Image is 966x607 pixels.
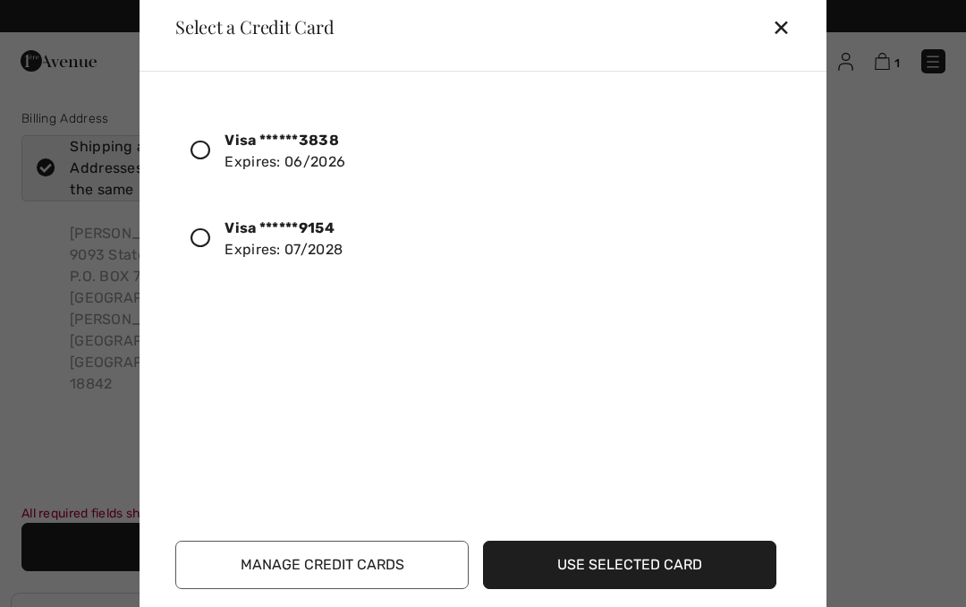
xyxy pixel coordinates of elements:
div: Expires: 07/2028 [225,218,343,261]
button: Manage Credit Cards [175,541,469,589]
div: Select a Credit Card [161,18,335,36]
button: Use Selected Card [483,541,776,589]
div: ✕ [772,8,805,46]
div: Expires: 06/2026 [225,130,345,173]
